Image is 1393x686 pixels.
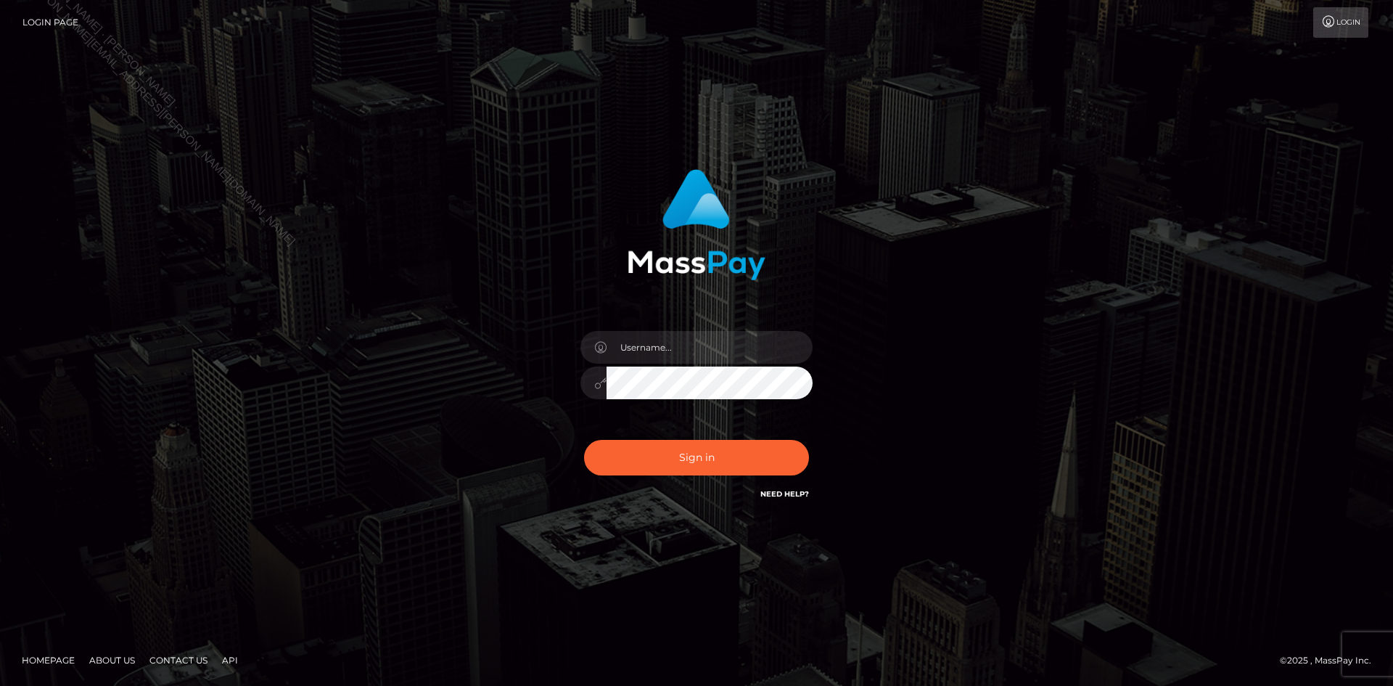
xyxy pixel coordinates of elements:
[144,649,213,671] a: Contact Us
[607,331,813,364] input: Username...
[628,169,765,280] img: MassPay Login
[22,7,78,38] a: Login Page
[1313,7,1368,38] a: Login
[584,440,809,475] button: Sign in
[83,649,141,671] a: About Us
[760,489,809,499] a: Need Help?
[216,649,244,671] a: API
[16,649,81,671] a: Homepage
[1280,653,1382,669] div: © 2025 , MassPay Inc.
